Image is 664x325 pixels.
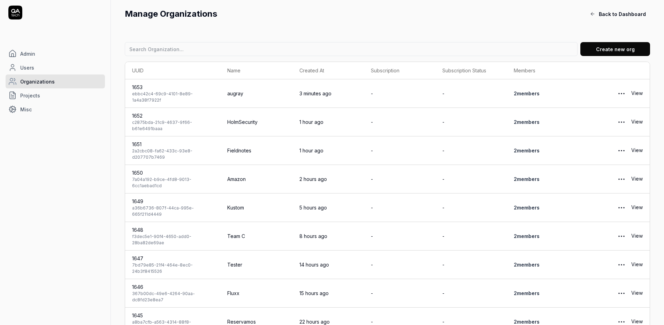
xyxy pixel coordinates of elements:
[132,233,213,246] div: f3dec5e1-90f4-4650-add0-28ba82de69ae
[514,119,540,125] a: 2members
[631,87,643,101] a: View
[435,222,507,251] td: -
[125,62,220,79] th: UUID
[537,205,540,211] span: s
[537,233,540,239] span: s
[132,291,213,303] div: 367b00dc-49e6-4264-90aa-dc8fd23e8ea7
[6,88,105,102] a: Projects
[364,222,435,251] td: -
[364,165,435,193] td: -
[125,42,578,56] input: Search Organization...
[132,112,213,119] div: 1652
[631,172,643,186] a: View
[631,258,643,272] a: View
[514,205,540,211] a: 2members
[435,62,507,79] th: Subscription Status
[435,108,507,136] td: -
[132,255,213,262] div: 1647
[299,262,329,268] time: 14 hours ago
[435,136,507,165] td: -
[220,136,293,165] td: Fieldnotes
[631,201,643,215] a: View
[220,62,293,79] th: Name
[220,108,293,136] td: HolmSecurity
[132,262,213,275] div: 7bd79e85-21f4-464e-8ec0-24b3f8415526
[132,176,213,189] div: 7a04a192-b9ce-4fd8-9013-6cc1aebad1cd
[220,251,293,279] td: Tester
[299,176,327,182] time: 2 hours ago
[125,8,586,20] h2: Manage Organizations
[514,319,540,325] a: 2members
[299,205,327,211] time: 5 hours ago
[220,193,293,222] td: Kustom
[299,290,329,296] time: 15 hours ago
[364,79,435,108] td: -
[599,10,646,18] span: Back to Dashboard
[631,115,643,129] a: View
[299,90,331,96] time: 3 minutes ago
[631,286,643,300] a: View
[435,79,507,108] td: -
[20,64,34,71] span: Users
[20,106,32,113] span: Misc
[537,148,540,153] span: s
[537,262,540,268] span: s
[537,290,540,296] span: s
[20,78,55,85] span: Organizations
[514,148,540,153] a: 2members
[435,251,507,279] td: -
[631,144,643,158] a: View
[6,102,105,116] a: Misc
[299,319,330,325] time: 22 hours ago
[631,229,643,243] a: View
[6,61,105,74] a: Users
[435,165,507,193] td: -
[364,279,435,308] td: -
[507,62,578,79] th: Members
[132,283,213,291] div: 1646
[514,262,540,268] a: 2members
[537,90,540,96] span: s
[580,42,650,56] button: Create new org
[537,176,540,182] span: s
[514,90,540,96] a: 2members
[537,319,540,325] span: s
[514,233,540,239] a: 2members
[299,233,327,239] time: 8 hours ago
[220,222,293,251] td: Team C
[132,312,213,319] div: 1645
[132,119,213,132] div: c2875bda-21c9-4637-9f66-b61e6491baaa
[292,62,364,79] th: Created At
[132,198,213,205] div: 1649
[514,176,540,182] a: 2members
[435,279,507,308] td: -
[537,119,540,125] span: s
[20,92,40,99] span: Projects
[132,141,213,148] div: 1651
[132,84,213,91] div: 1653
[6,74,105,88] a: Organizations
[220,165,293,193] td: Amazon
[364,193,435,222] td: -
[132,148,213,160] div: 2a2cbc08-fa62-433c-93e8-d207707b7469
[586,7,650,21] button: Back to Dashboard
[364,108,435,136] td: -
[132,169,213,176] div: 1650
[435,193,507,222] td: -
[514,290,540,296] a: 2members
[364,62,435,79] th: Subscription
[20,50,35,57] span: Admin
[299,119,323,125] time: 1 hour ago
[220,79,293,108] td: augray
[132,91,213,103] div: ebbc42c4-69c9-4101-8e89-1a4a38f7922f
[364,136,435,165] td: -
[220,279,293,308] td: Fluxx
[132,205,213,217] div: a36b6736-807f-44ca-995e-665f211d4449
[299,148,323,153] time: 1 hour ago
[364,251,435,279] td: -
[132,226,213,233] div: 1648
[6,47,105,61] a: Admin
